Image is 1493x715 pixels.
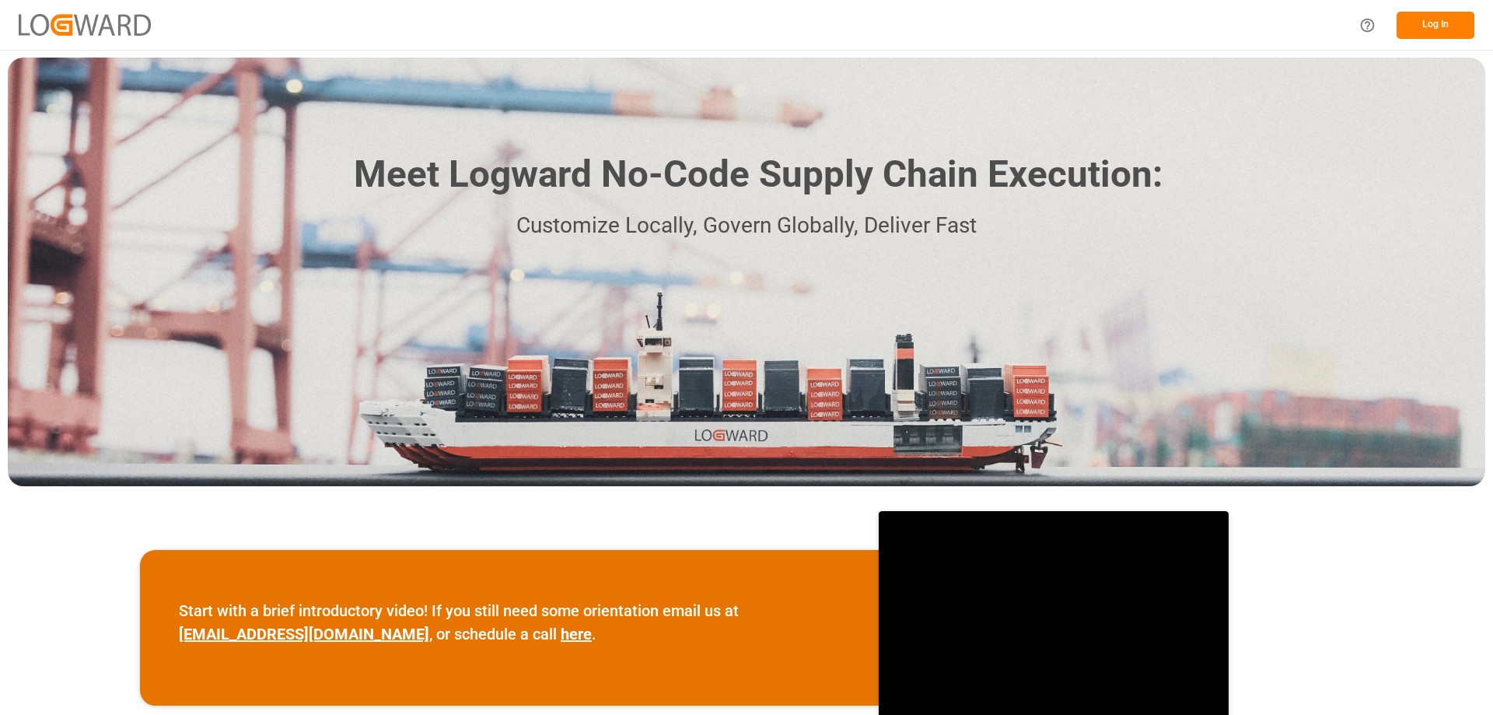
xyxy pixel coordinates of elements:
[330,209,1163,244] p: Customize Locally, Govern Globally, Deliver Fast
[179,599,840,646] p: Start with a brief introductory video! If you still need some orientation email us at , or schedu...
[1397,12,1474,39] button: Log In
[179,625,429,643] a: [EMAIL_ADDRESS][DOMAIN_NAME]
[561,625,592,643] a: here
[1350,8,1385,43] button: Help Center
[354,147,1163,202] h1: Meet Logward No-Code Supply Chain Execution:
[19,14,151,35] img: Logward_new_orange.png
